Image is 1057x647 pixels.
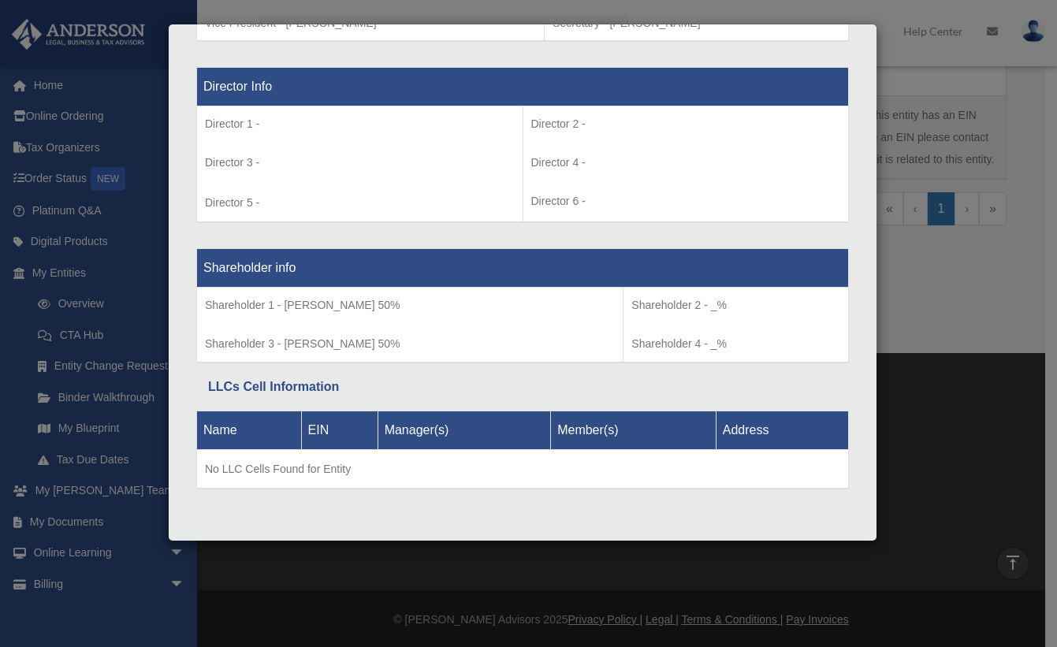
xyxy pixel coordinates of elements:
td: No LLC Cells Found for Entity [197,449,849,489]
p: Director 2 - [531,114,841,134]
p: Shareholder 4 - _% [631,334,840,354]
th: Shareholder info [197,249,849,288]
p: Director 1 - [205,114,515,134]
td: Director 5 - [197,106,523,223]
p: Director 3 - [205,153,515,173]
th: Manager(s) [378,411,551,449]
th: Member(s) [551,411,716,449]
p: Director 4 - [531,153,841,173]
div: LLCs Cell Information [208,376,837,398]
th: Address [716,411,848,449]
th: EIN [301,411,378,449]
p: Shareholder 3 - [PERSON_NAME] 50% [205,334,615,354]
th: Name [197,411,302,449]
th: Director Info [197,68,849,106]
p: Shareholder 1 - [PERSON_NAME] 50% [205,296,615,315]
p: Shareholder 2 - _% [631,296,840,315]
p: Director 6 - [531,191,841,211]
